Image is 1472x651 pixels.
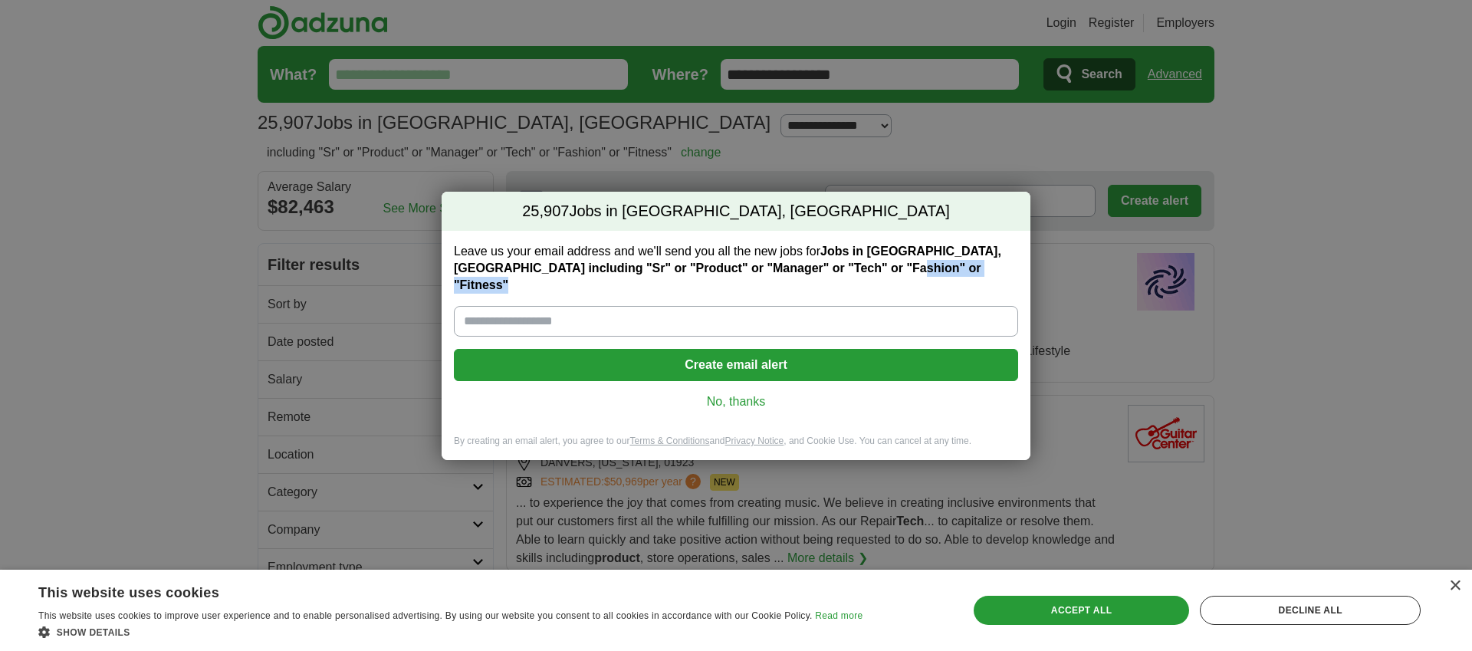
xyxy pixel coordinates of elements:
[974,596,1190,625] div: Accept all
[57,627,130,638] span: Show details
[522,201,569,222] span: 25,907
[38,624,863,639] div: Show details
[442,192,1030,232] h2: Jobs in [GEOGRAPHIC_DATA], [GEOGRAPHIC_DATA]
[629,436,709,446] a: Terms & Conditions
[815,610,863,621] a: Read more, opens a new window
[454,349,1018,381] button: Create email alert
[466,393,1006,410] a: No, thanks
[442,435,1030,460] div: By creating an email alert, you agree to our and , and Cookie Use. You can cancel at any time.
[1449,580,1460,592] div: Close
[38,579,824,602] div: This website uses cookies
[454,245,1001,291] strong: Jobs in [GEOGRAPHIC_DATA], [GEOGRAPHIC_DATA] including "Sr" or "Product" or "Manager" or "Tech" o...
[1200,596,1421,625] div: Decline all
[725,436,784,446] a: Privacy Notice
[454,243,1018,294] label: Leave us your email address and we'll send you all the new jobs for
[38,610,813,621] span: This website uses cookies to improve user experience and to enable personalised advertising. By u...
